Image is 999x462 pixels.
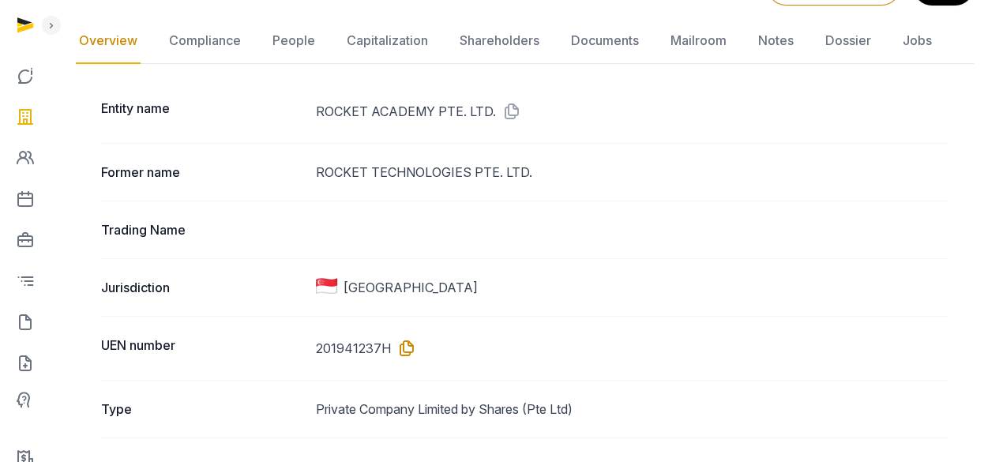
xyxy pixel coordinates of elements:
[456,18,543,64] a: Shareholders
[101,336,303,361] dt: UEN number
[899,18,935,64] a: Jobs
[269,18,318,64] a: People
[316,163,948,182] dd: ROCKET TECHNOLOGIES PTE. LTD.
[568,18,642,64] a: Documents
[101,220,303,239] dt: Trading Name
[101,163,303,182] dt: Former name
[101,400,303,419] dt: Type
[166,18,244,64] a: Compliance
[316,336,948,361] dd: 201941237H
[316,99,948,124] dd: ROCKET ACADEMY PTE. LTD.
[755,18,797,64] a: Notes
[316,400,948,419] dd: Private Company Limited by Shares (Pte Ltd)
[76,18,141,64] a: Overview
[344,278,478,297] span: [GEOGRAPHIC_DATA]
[76,18,974,64] nav: Tabs
[667,18,730,64] a: Mailroom
[101,99,303,124] dt: Entity name
[101,278,303,297] dt: Jurisdiction
[344,18,431,64] a: Capitalization
[822,18,874,64] a: Dossier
